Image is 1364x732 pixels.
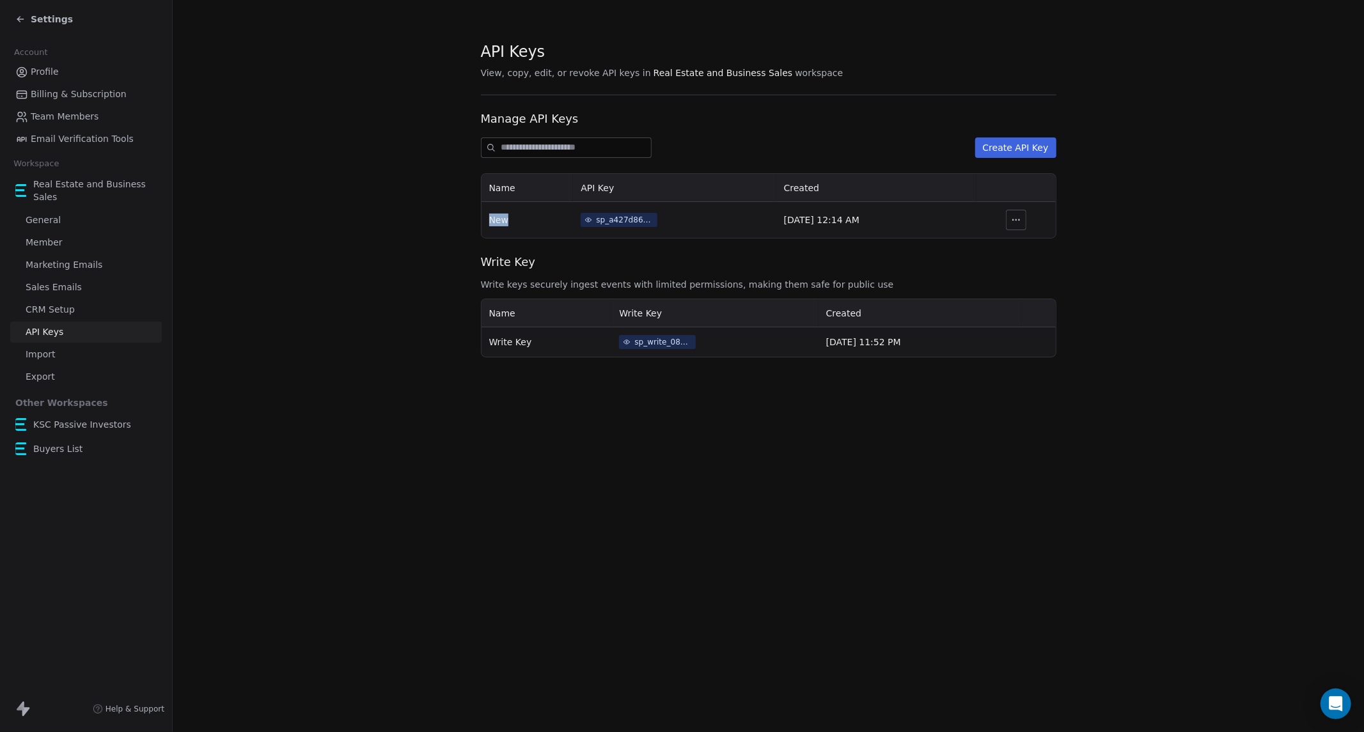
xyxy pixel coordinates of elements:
span: CRM Setup [26,303,75,316]
a: Import [10,344,162,365]
a: CRM Setup [10,299,162,320]
a: Sales Emails [10,277,162,298]
span: Write Key [489,337,532,347]
span: Created [784,183,819,193]
span: Write Key [481,254,1056,270]
button: Create API Key [975,137,1056,158]
span: Write keys securely ingest events with limited permissions, making them safe for public use [481,278,1056,291]
span: Settings [31,13,73,26]
span: Other Workspaces [10,393,113,413]
a: Settings [15,13,73,26]
div: sp_write_088521521da941c38c67f5d8e0292d60 [634,336,692,348]
span: Created [826,308,861,318]
a: General [10,210,162,231]
span: Team Members [31,110,98,123]
span: General [26,214,61,227]
span: Account [8,43,53,62]
div: sp_a427d86922c344ed8928ce2ffecf579d [596,214,654,226]
a: Export [10,366,162,387]
span: KSC Passive Investors [33,418,131,431]
span: View, copy, edit, or revoke API keys in workspace [481,66,1056,79]
span: Real Estate and Business Sales [33,178,157,203]
td: [DATE] 11:52 PM [819,327,1021,357]
span: Real Estate and Business Sales [654,66,793,79]
a: Profile [10,61,162,82]
span: Sales Emails [26,281,82,294]
td: [DATE] 12:14 AM [776,202,976,238]
span: Name [489,308,515,318]
span: Manage API Keys [481,111,1056,127]
a: Help & Support [93,704,164,714]
span: New [489,215,509,225]
a: Email Verification Tools [10,128,162,150]
span: API Keys [26,325,63,339]
span: Billing & Subscription [31,88,127,101]
span: API Key [581,183,614,193]
a: Billing & Subscription [10,84,162,105]
span: Member [26,236,63,249]
span: Help & Support [106,704,164,714]
span: Buyers List [33,442,82,455]
a: API Keys [10,322,162,343]
a: Team Members [10,106,162,127]
span: Profile [31,65,59,79]
span: Import [26,348,55,361]
span: Email Verification Tools [31,132,134,146]
span: Name [489,183,515,193]
a: Member [10,232,162,253]
span: Write Key [619,308,662,318]
span: Export [26,370,55,384]
img: 55211_Kane%20Street%20Capital_Logo_AC-01.png [15,418,28,431]
div: Open Intercom Messenger [1321,689,1351,719]
span: Workspace [8,154,65,173]
a: Marketing Emails [10,254,162,276]
span: API Keys [481,42,545,61]
img: 55211_Kane%20Street%20Capital_Logo_AC-01.png [15,442,28,455]
img: 55211_Kane%20Street%20Capital_Logo_AC-01.png [15,184,28,197]
span: Marketing Emails [26,258,102,272]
